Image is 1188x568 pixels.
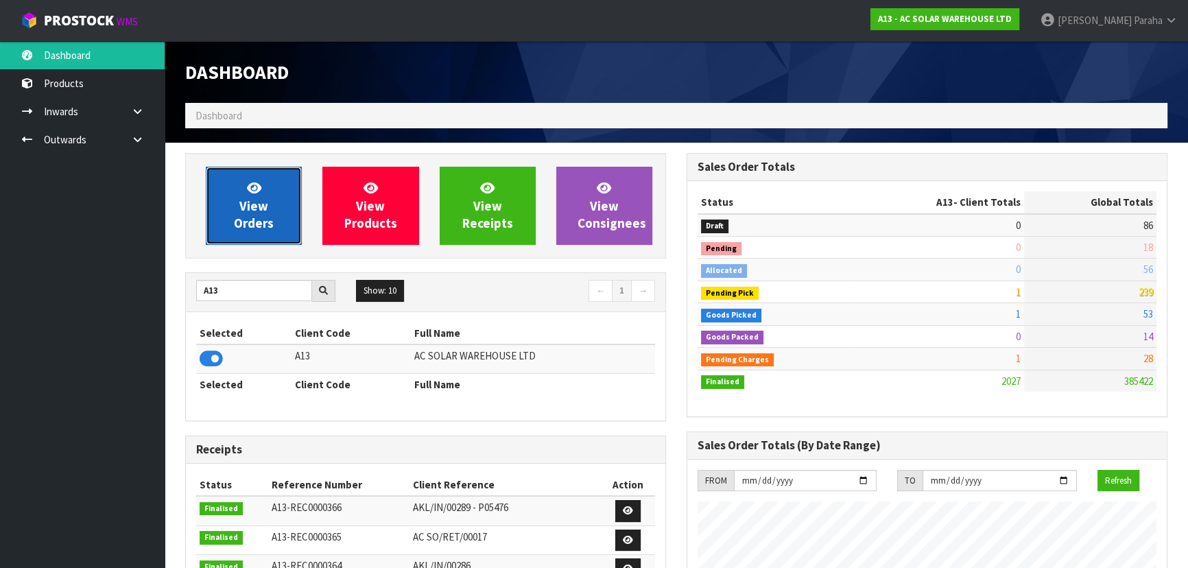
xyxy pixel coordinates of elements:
[196,374,292,396] th: Selected
[292,344,410,374] td: A13
[701,287,759,300] span: Pending Pick
[234,180,274,231] span: View Orders
[698,161,1156,174] h3: Sales Order Totals
[1143,241,1153,254] span: 18
[272,501,342,514] span: A13-REC0000366
[701,242,741,256] span: Pending
[195,109,242,122] span: Dashboard
[413,530,487,543] span: AC SO/RET/00017
[1016,330,1021,343] span: 0
[1024,191,1156,213] th: Global Totals
[701,331,763,344] span: Goods Packed
[322,167,418,245] a: ViewProducts
[196,322,292,344] th: Selected
[344,180,397,231] span: View Products
[589,280,613,302] a: ←
[1143,219,1153,232] span: 86
[411,344,655,374] td: AC SOLAR WAREHOUSE LTD
[1143,307,1153,320] span: 53
[185,60,289,84] span: Dashboard
[698,470,734,492] div: FROM
[870,8,1019,30] a: A13 - AC SOLAR WAREHOUSE LTD
[1143,263,1153,276] span: 56
[200,531,243,545] span: Finalised
[206,167,302,245] a: ViewOrders
[117,15,138,28] small: WMS
[356,280,404,302] button: Show: 10
[272,530,342,543] span: A13-REC0000365
[462,180,513,231] span: View Receipts
[1001,375,1021,388] span: 2027
[600,474,655,496] th: Action
[701,264,747,278] span: Allocated
[701,375,744,389] span: Finalised
[268,474,409,496] th: Reference Number
[701,353,774,367] span: Pending Charges
[1143,330,1153,343] span: 14
[878,13,1012,25] strong: A13 - AC SOLAR WAREHOUSE LTD
[1139,285,1153,298] span: 239
[701,220,728,233] span: Draft
[411,374,655,396] th: Full Name
[578,180,646,231] span: View Consignees
[1016,263,1021,276] span: 0
[44,12,114,29] span: ProStock
[411,322,655,344] th: Full Name
[936,196,953,209] span: A13
[1016,241,1021,254] span: 0
[556,167,652,245] a: ViewConsignees
[200,502,243,516] span: Finalised
[196,474,268,496] th: Status
[292,374,410,396] th: Client Code
[1124,375,1153,388] span: 385422
[409,474,600,496] th: Client Reference
[612,280,632,302] a: 1
[698,439,1156,452] h3: Sales Order Totals (By Date Range)
[196,280,312,301] input: Search clients
[292,322,410,344] th: Client Code
[1134,14,1163,27] span: Paraha
[701,309,761,322] span: Goods Picked
[436,280,656,304] nav: Page navigation
[440,167,536,245] a: ViewReceipts
[1016,285,1021,298] span: 1
[1058,14,1132,27] span: [PERSON_NAME]
[1143,352,1153,365] span: 28
[631,280,655,302] a: →
[1097,470,1139,492] button: Refresh
[698,191,849,213] th: Status
[21,12,38,29] img: cube-alt.png
[849,191,1024,213] th: - Client Totals
[196,443,655,456] h3: Receipts
[1016,219,1021,232] span: 0
[1016,307,1021,320] span: 1
[897,470,923,492] div: TO
[1016,352,1021,365] span: 1
[413,501,508,514] span: AKL/IN/00289 - P05476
